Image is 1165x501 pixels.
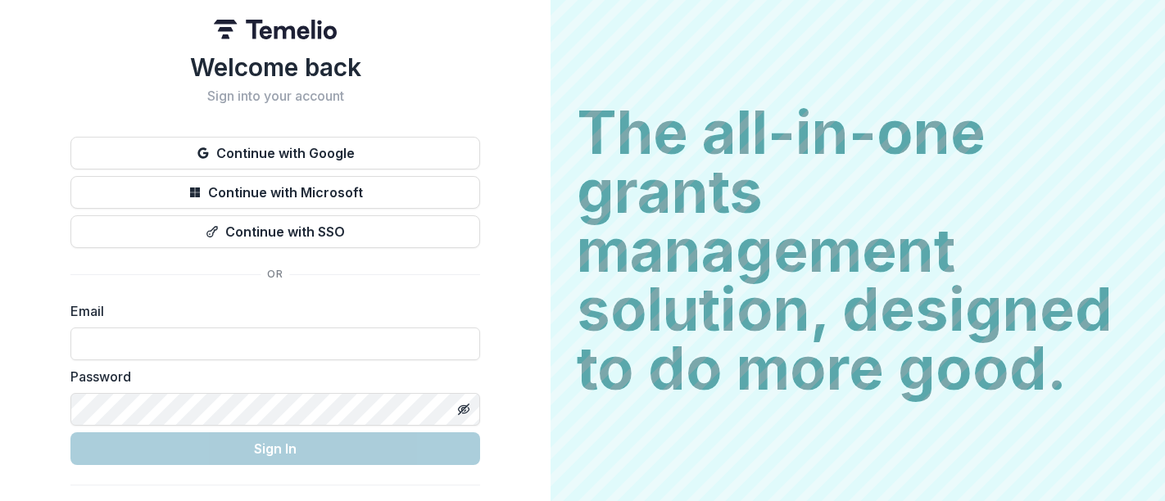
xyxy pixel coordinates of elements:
[70,176,480,209] button: Continue with Microsoft
[70,52,480,82] h1: Welcome back
[70,367,470,386] label: Password
[70,432,480,465] button: Sign In
[70,301,470,321] label: Email
[70,215,480,248] button: Continue with SSO
[451,396,477,422] button: Toggle password visibility
[70,88,480,104] h2: Sign into your account
[214,20,337,39] img: Temelio
[70,137,480,169] button: Continue with Google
